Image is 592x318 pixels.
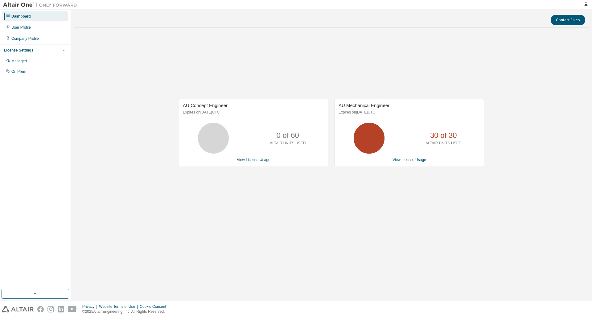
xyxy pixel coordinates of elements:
div: User Profile [11,25,31,30]
a: View License Usage [237,158,270,162]
img: instagram.svg [47,306,54,312]
button: Contact Sales [551,15,585,25]
div: Dashboard [11,14,31,19]
p: ALTAIR UNITS USED [270,141,306,146]
p: © 2025 Altair Engineering, Inc. All Rights Reserved. [82,309,170,314]
div: License Settings [4,48,33,53]
div: Managed [11,59,27,64]
span: AU Concept Engineer [183,103,228,108]
div: Company Profile [11,36,39,41]
p: Expires on [DATE] UTC [339,110,479,115]
div: Website Terms of Use [99,304,140,309]
p: Expires on [DATE] UTC [183,110,323,115]
a: View License Usage [393,158,426,162]
img: youtube.svg [68,306,77,312]
p: 30 of 30 [430,130,457,141]
div: Privacy [82,304,99,309]
div: Cookie Consent [140,304,170,309]
div: On Prem [11,69,26,74]
img: facebook.svg [37,306,44,312]
p: ALTAIR UNITS USED [425,141,461,146]
p: 0 of 60 [277,130,299,141]
img: altair_logo.svg [2,306,34,312]
img: linkedin.svg [58,306,64,312]
span: AU Mechanical Engineer [339,103,389,108]
img: Altair One [3,2,80,8]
